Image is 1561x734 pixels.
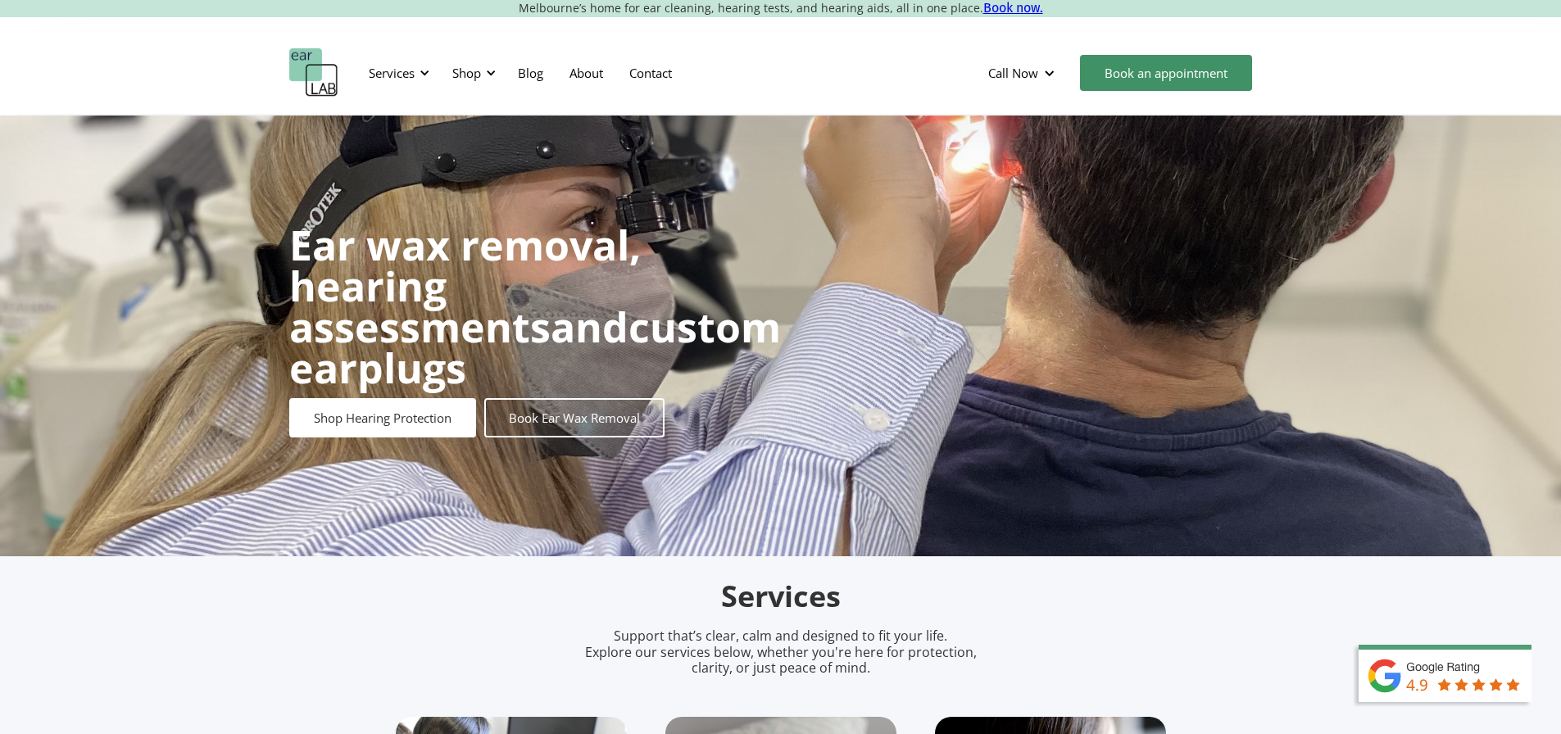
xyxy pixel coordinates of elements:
a: Book an appointment [1080,55,1252,91]
h2: Services [396,578,1166,616]
a: Book Ear Wax Removal [484,398,665,437]
a: Contact [616,49,685,97]
a: home [289,48,338,97]
h1: and [289,224,781,388]
div: Services [359,48,434,97]
strong: custom earplugs [289,299,781,396]
p: Support that’s clear, calm and designed to fit your life. Explore our services below, whether you... [564,628,998,676]
div: Services [369,65,415,81]
a: Shop Hearing Protection [289,398,476,437]
a: Blog [505,49,556,97]
div: Shop [452,65,481,81]
div: Call Now [975,48,1072,97]
div: Shop [442,48,501,97]
strong: Ear wax removal, hearing assessments [289,217,641,355]
div: Call Now [988,65,1038,81]
a: About [556,49,616,97]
